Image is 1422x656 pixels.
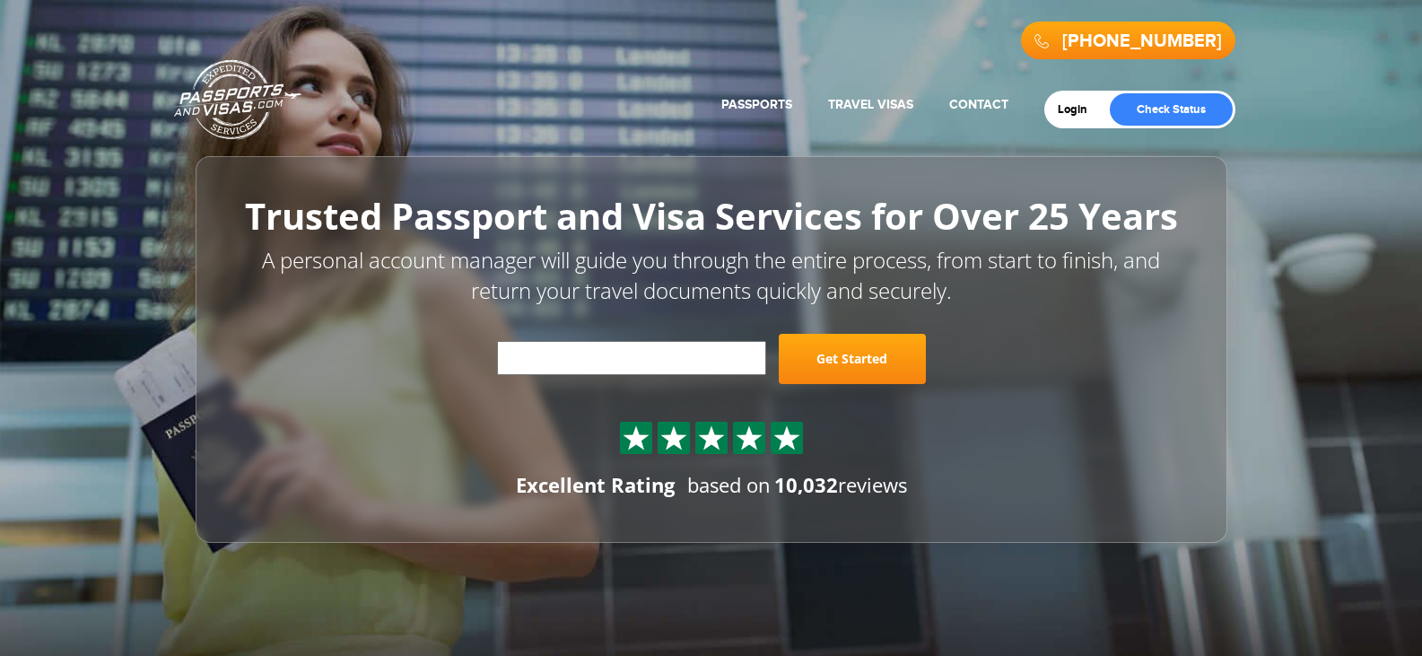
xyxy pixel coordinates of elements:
[236,197,1187,236] h1: Trusted Passport and Visa Services for Over 25 Years
[687,471,771,498] span: based on
[779,334,926,384] a: Get Started
[698,424,725,451] img: Sprite St
[828,97,913,112] a: Travel Visas
[1058,102,1100,117] a: Login
[721,97,792,112] a: Passports
[773,424,800,451] img: Sprite St
[1110,93,1233,126] a: Check Status
[174,59,301,140] a: Passports & [DOMAIN_NAME]
[774,471,838,498] strong: 10,032
[236,245,1187,307] p: A personal account manager will guide you through the entire process, from start to finish, and r...
[736,424,763,451] img: Sprite St
[774,471,907,498] span: reviews
[660,424,687,451] img: Sprite St
[1062,31,1222,52] a: [PHONE_NUMBER]
[623,424,650,451] img: Sprite St
[949,97,1008,112] a: Contact
[516,471,675,499] div: Excellent Rating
